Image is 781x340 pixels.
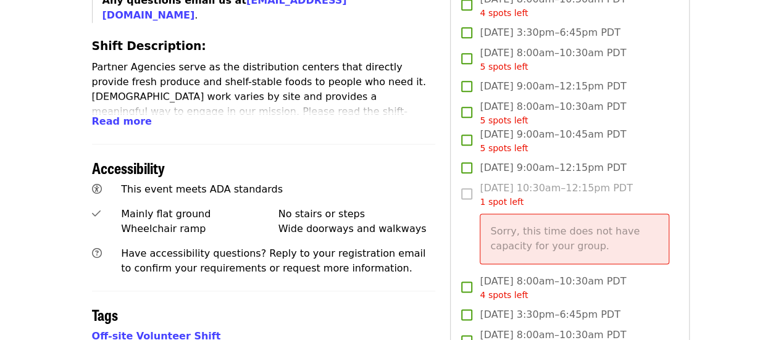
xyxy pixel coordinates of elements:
[480,25,620,40] span: [DATE] 3:30pm–6:45pm PDT
[480,115,528,125] span: 5 spots left
[92,183,102,195] i: universal-access icon
[480,62,528,72] span: 5 spots left
[480,143,528,153] span: 5 spots left
[121,222,278,236] div: Wheelchair ramp
[278,207,436,222] div: No stairs or steps
[480,99,626,127] span: [DATE] 8:00am–10:30am PDT
[121,183,283,195] span: This event meets ADA standards
[480,127,626,155] span: [DATE] 9:00am–10:45am PDT
[480,46,626,73] span: [DATE] 8:00am–10:30am PDT
[92,208,101,220] i: check icon
[92,115,152,127] span: Read more
[480,274,626,302] span: [DATE] 8:00am–10:30am PDT
[480,290,528,300] span: 4 spots left
[92,247,102,259] i: question-circle icon
[480,79,626,94] span: [DATE] 9:00am–12:15pm PDT
[92,304,118,325] span: Tags
[92,39,206,52] strong: Shift Description:
[480,197,524,207] span: 1 spot left
[278,222,436,236] div: Wide doorways and walkways
[92,157,165,178] span: Accessibility
[480,307,620,322] span: [DATE] 3:30pm–6:45pm PDT
[490,224,658,254] p: Sorry, this time does not have capacity for your group.
[92,114,152,129] button: Read more
[480,8,528,18] span: 4 spots left
[92,60,436,149] p: Partner Agencies serve as the distribution centers that directly provide fresh produce and shelf-...
[480,160,626,175] span: [DATE] 9:00am–12:15pm PDT
[480,181,669,274] span: [DATE] 10:30am–12:15pm PDT
[121,207,278,222] div: Mainly flat ground
[121,247,425,274] span: Have accessibility questions? Reply to your registration email to confirm your requirements or re...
